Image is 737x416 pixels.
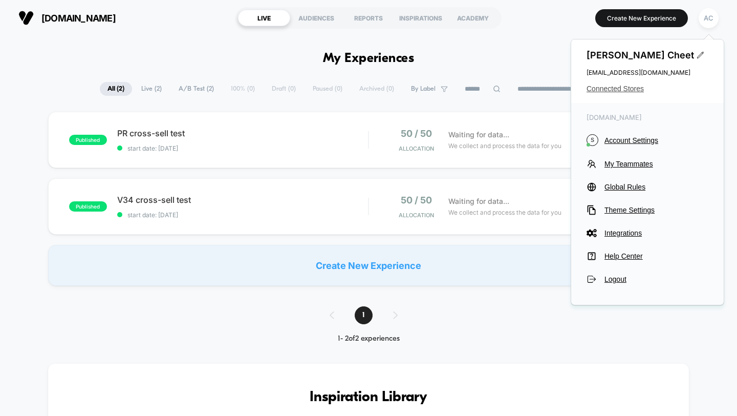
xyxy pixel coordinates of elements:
div: ACADEMY [447,10,499,26]
button: [DOMAIN_NAME] [15,10,119,26]
span: A/B Test ( 2 ) [171,82,222,96]
span: Integrations [604,229,708,237]
i: S [587,134,598,146]
span: Help Center [604,252,708,260]
span: [DOMAIN_NAME] [587,113,708,121]
span: Global Rules [604,183,708,191]
span: 50 / 50 [401,128,432,139]
span: We collect and process the data for you [448,141,561,151]
span: start date: [DATE] [117,211,368,219]
button: Create New Experience [595,9,688,27]
input: Volume [302,194,333,203]
button: Play, NEW DEMO 2025-VEED.mp4 [176,94,200,118]
div: AUDIENCES [290,10,342,26]
span: Allocation [399,145,434,152]
div: 1 - 2 of 2 experiences [319,335,418,343]
div: AC [699,8,719,28]
button: AC [696,8,722,29]
button: Integrations [587,228,708,238]
button: Play, NEW DEMO 2025-VEED.mp4 [5,190,21,206]
span: [DOMAIN_NAME] [41,13,116,24]
button: Help Center [587,251,708,261]
button: Global Rules [587,182,708,192]
button: SAccount Settings [587,134,708,146]
span: Waiting for data... [448,129,509,140]
span: Allocation [399,212,434,219]
span: published [69,201,107,212]
span: Logout [604,275,708,283]
span: PR cross-sell test [117,128,368,138]
span: All ( 2 ) [100,82,132,96]
h3: Inspiration Library [79,389,659,406]
span: We collect and process the data for you [448,207,561,217]
span: [EMAIL_ADDRESS][DOMAIN_NAME] [587,69,708,76]
span: 1 [355,306,373,324]
div: REPORTS [342,10,395,26]
button: Connected Stores [587,85,708,93]
div: Current time [258,193,282,204]
div: Create New Experience [48,245,689,286]
span: Account Settings [604,136,708,144]
span: My Teammates [604,160,708,168]
button: My Teammates [587,159,708,169]
span: V34 cross-sell test [117,195,368,205]
span: start date: [DATE] [117,144,368,152]
input: Seek [8,176,370,186]
span: Theme Settings [604,206,708,214]
span: Waiting for data... [448,196,509,207]
button: Logout [587,274,708,284]
span: published [69,135,107,145]
span: Live ( 2 ) [134,82,169,96]
span: [PERSON_NAME] Cheet [587,50,708,60]
button: Theme Settings [587,205,708,215]
h1: My Experiences [323,51,415,66]
img: Visually logo [18,10,34,26]
div: INSPIRATIONS [395,10,447,26]
div: LIVE [238,10,290,26]
span: 50 / 50 [401,195,432,205]
span: By Label [411,85,436,93]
